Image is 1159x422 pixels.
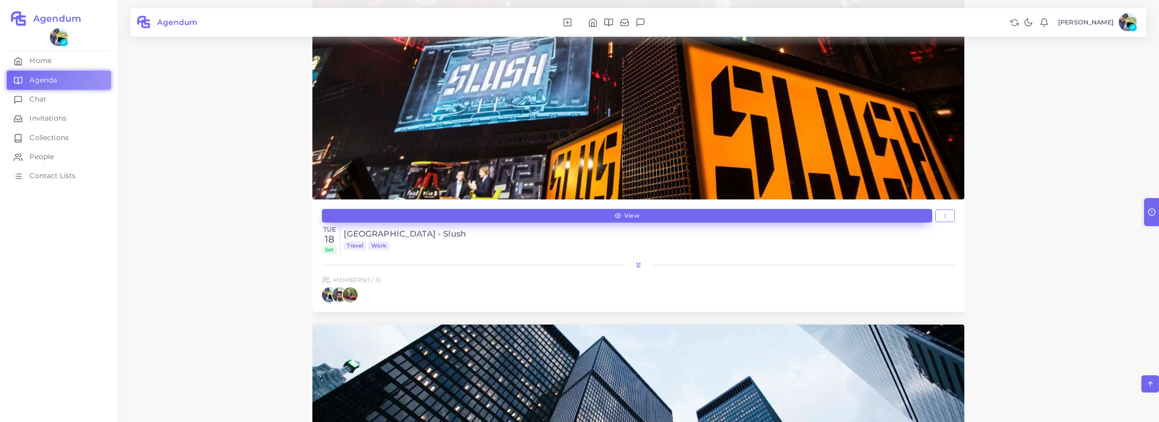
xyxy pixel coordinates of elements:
[29,133,69,143] span: Collections
[601,17,617,27] li: Agenda
[29,171,76,181] span: Contact Lists
[617,17,632,27] li: Invitations
[368,241,390,250] span: Work
[29,56,52,66] span: Home
[27,13,81,24] h2: Agendum
[585,17,601,27] li: Home
[151,18,197,27] h2: Agendum
[29,75,57,85] span: Agenda
[7,128,111,147] a: Collections
[7,109,111,128] a: Invitations
[322,226,337,233] h6: Tue
[1129,24,1137,32] span: ✓
[322,233,337,245] h3: 18
[7,166,111,185] a: Contact Lists
[560,17,575,27] li: New Agendum
[29,113,67,123] span: Invitations
[632,17,648,27] li: Chat
[7,147,111,166] a: People
[322,245,337,254] span: Set
[7,71,111,90] a: Agenda
[344,241,366,250] span: Travel
[7,90,111,109] a: Chat
[60,39,68,47] span: ✓
[322,209,932,223] a: View
[344,229,955,239] a: [GEOGRAPHIC_DATA] - Slush
[624,213,639,219] span: View
[7,51,111,70] a: Home
[365,276,381,283] span: (1 / 3)
[29,94,46,104] span: Chat
[29,152,54,162] span: People
[1058,18,1114,27] p: [PERSON_NAME]
[333,276,381,283] h6: Members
